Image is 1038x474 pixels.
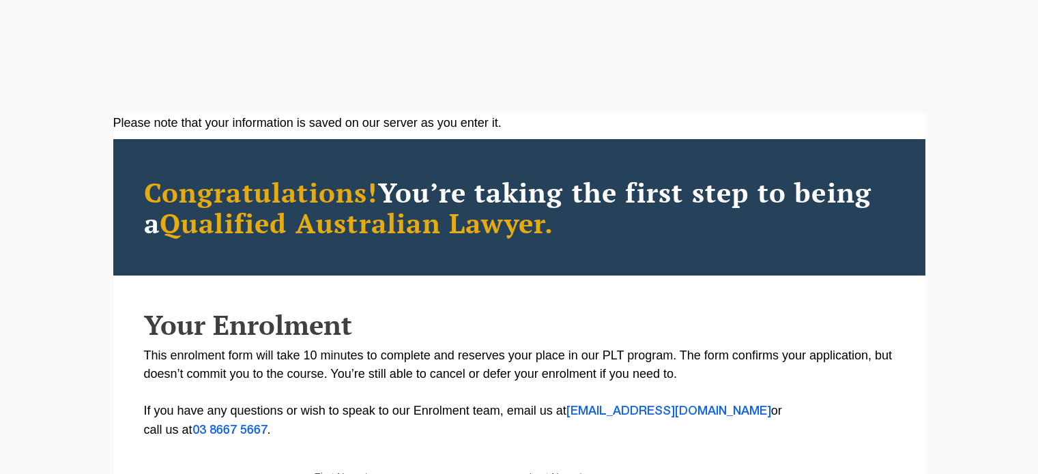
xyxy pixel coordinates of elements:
[144,310,895,340] h2: Your Enrolment
[144,177,895,238] h2: You’re taking the first step to being a
[113,114,925,132] div: Please note that your information is saved on our server as you enter it.
[144,346,895,440] p: This enrolment form will take 10 minutes to complete and reserves your place in our PLT program. ...
[566,406,771,417] a: [EMAIL_ADDRESS][DOMAIN_NAME]
[192,425,268,436] a: 03 8667 5667
[144,174,378,210] span: Congratulations!
[160,205,554,241] span: Qualified Australian Lawyer.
